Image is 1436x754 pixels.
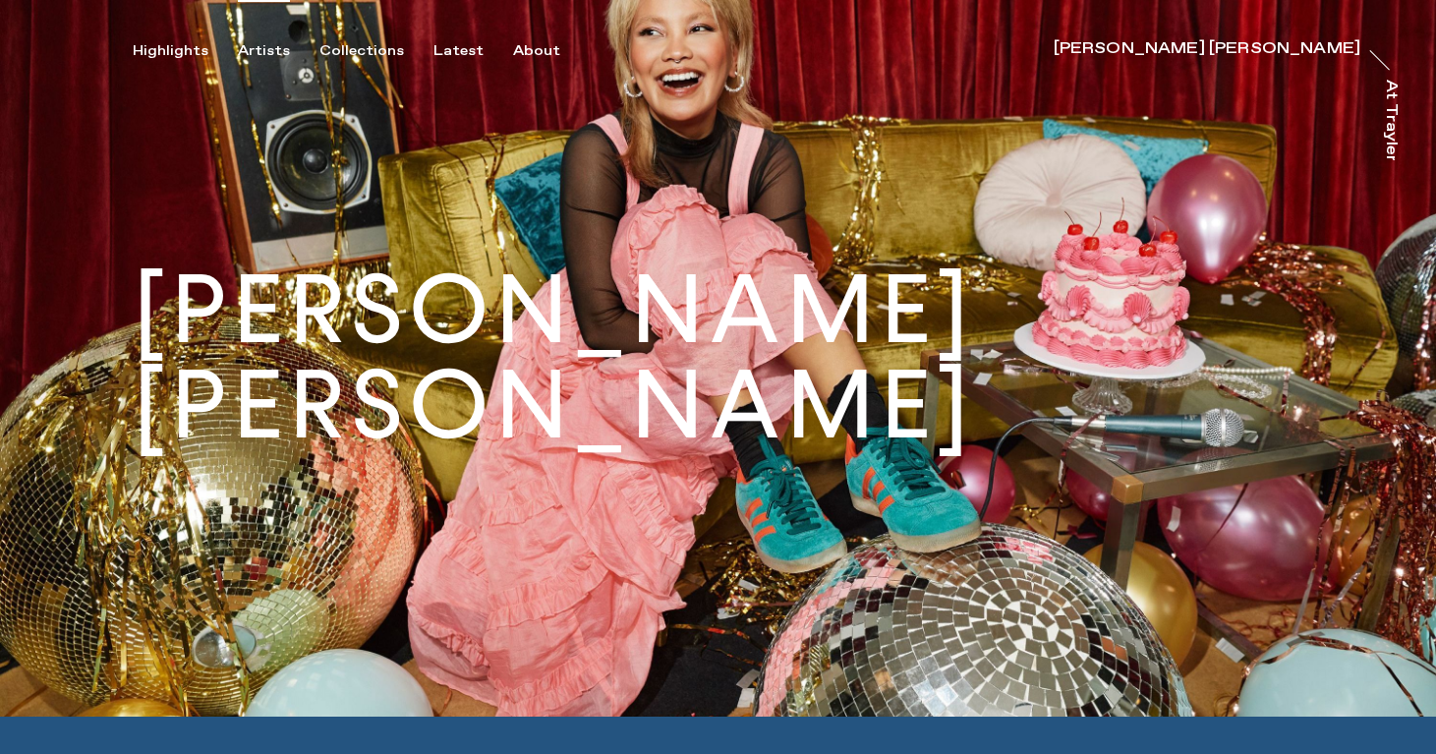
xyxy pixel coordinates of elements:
div: Artists [238,42,290,60]
button: Latest [433,42,513,60]
div: Collections [319,42,404,60]
div: Highlights [133,42,208,60]
a: At Trayler [1383,80,1403,160]
button: Artists [238,42,319,60]
button: Highlights [133,42,238,60]
div: At Trayler [1383,80,1399,163]
h1: [PERSON_NAME] [PERSON_NAME] [133,262,1303,453]
div: About [513,42,560,60]
div: Latest [433,42,484,60]
button: About [513,42,590,60]
a: [PERSON_NAME] [PERSON_NAME] [1054,37,1360,57]
button: Collections [319,42,433,60]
